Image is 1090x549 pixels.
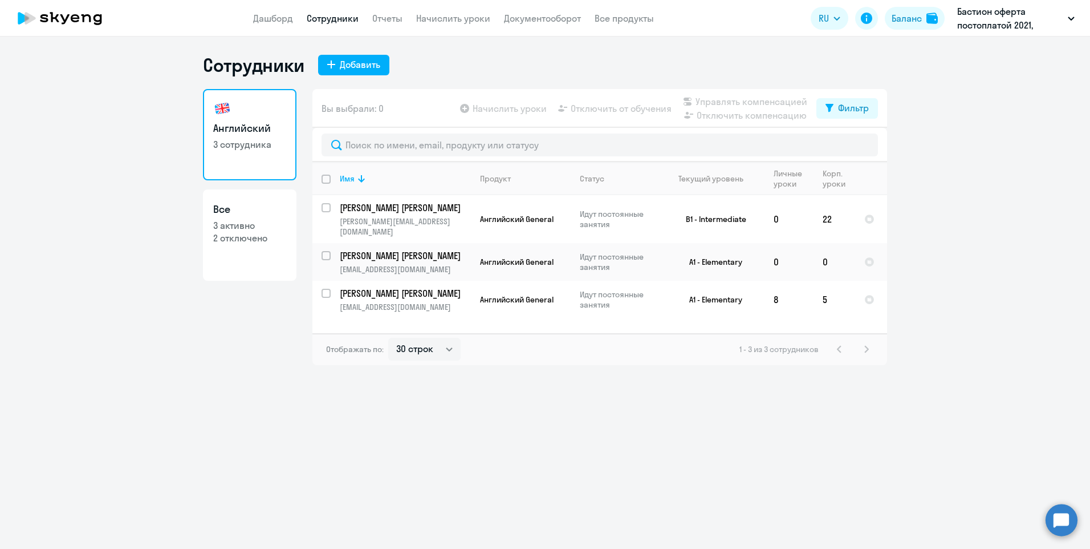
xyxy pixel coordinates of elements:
p: Идут постоянные занятия [580,252,658,272]
td: 8 [764,281,814,318]
a: Все продукты [595,13,654,24]
div: Текущий уровень [678,173,743,184]
div: Фильтр [838,101,869,115]
button: Бастион оферта постоплатой 2021, БАСТИОН, АО [951,5,1080,32]
span: Английский General [480,294,554,305]
div: Личные уроки [774,168,813,189]
div: Корп. уроки [823,168,855,189]
td: B1 - Intermediate [658,195,764,243]
a: Все3 активно2 отключено [203,189,296,281]
span: Английский General [480,214,554,224]
span: Английский General [480,257,554,267]
span: Отображать по: [326,344,384,354]
p: Идут постоянные занятия [580,209,658,229]
p: [EMAIL_ADDRESS][DOMAIN_NAME] [340,302,470,312]
a: Начислить уроки [416,13,490,24]
p: [PERSON_NAME] [PERSON_NAME] [340,201,469,214]
a: [PERSON_NAME] [PERSON_NAME] [340,287,470,300]
div: Текущий уровень [668,173,764,184]
a: Отчеты [372,13,402,24]
p: [PERSON_NAME][EMAIL_ADDRESS][DOMAIN_NAME] [340,216,470,237]
span: 1 - 3 из 3 сотрудников [739,344,819,354]
img: english [213,99,231,118]
td: 5 [814,281,855,318]
a: Дашборд [253,13,293,24]
span: Вы выбрали: 0 [322,102,384,115]
button: Балансbalance [885,7,945,30]
a: Английский3 сотрудника [203,89,296,180]
div: Продукт [480,173,570,184]
div: Статус [580,173,658,184]
h1: Сотрудники [203,54,304,76]
div: Имя [340,173,355,184]
input: Поиск по имени, email, продукту или статусу [322,134,878,156]
p: [PERSON_NAME] [PERSON_NAME] [340,287,469,300]
p: 3 активно [213,219,286,232]
a: [PERSON_NAME] [PERSON_NAME] [340,249,470,262]
p: [EMAIL_ADDRESS][DOMAIN_NAME] [340,264,470,274]
td: 0 [814,243,855,281]
div: Статус [580,173,604,184]
p: 3 сотрудника [213,138,286,151]
span: RU [819,11,829,25]
td: A1 - Elementary [658,243,764,281]
div: Баланс [892,11,922,25]
td: 0 [764,243,814,281]
div: Корп. уроки [823,168,847,189]
h3: Английский [213,121,286,136]
td: A1 - Elementary [658,281,764,318]
div: Личные уроки [774,168,806,189]
button: RU [811,7,848,30]
a: Документооборот [504,13,581,24]
img: balance [926,13,938,24]
h3: Все [213,202,286,217]
div: Имя [340,173,470,184]
div: Продукт [480,173,511,184]
td: 0 [764,195,814,243]
p: Бастион оферта постоплатой 2021, БАСТИОН, АО [957,5,1063,32]
p: Идут постоянные занятия [580,289,658,310]
td: 22 [814,195,855,243]
div: Добавить [340,58,380,71]
a: Сотрудники [307,13,359,24]
p: [PERSON_NAME] [PERSON_NAME] [340,249,469,262]
button: Добавить [318,55,389,75]
p: 2 отключено [213,232,286,244]
a: [PERSON_NAME] [PERSON_NAME] [340,201,470,214]
button: Фильтр [816,98,878,119]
